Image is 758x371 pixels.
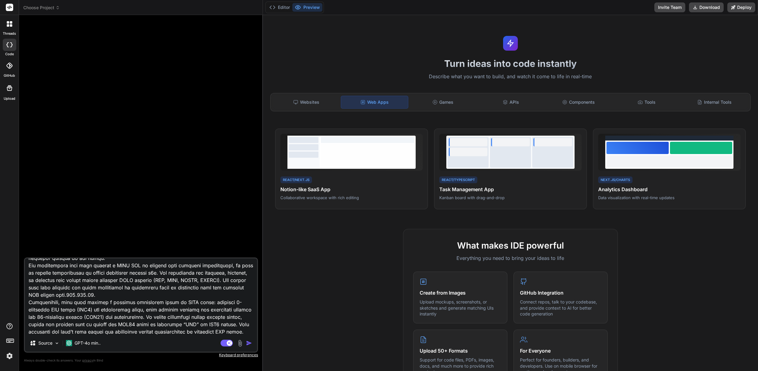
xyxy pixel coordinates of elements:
span: privacy [82,358,93,362]
p: Collaborative workspace with rich editing [280,195,423,200]
p: GPT-4o min.. [75,340,101,346]
div: React/TypeScript [439,176,477,184]
div: Next.js/Charts [598,176,633,184]
div: Tools [613,96,680,109]
p: Source [38,340,52,346]
p: Kanban board with drag-and-drop [439,195,582,200]
div: APIs [477,96,544,109]
h4: Upload 50+ Formats [420,347,501,354]
p: Describe what you want to build, and watch it come to life in real-time [267,73,754,81]
h4: GitHub Integration [520,289,601,296]
div: React/Next.js [280,176,312,184]
h4: Create from Images [420,289,501,296]
p: Connect repos, talk to your codebase, and provide context to AI for better code generation [520,299,601,317]
button: Editor [267,3,292,12]
img: attachment [237,340,244,347]
div: Games [410,96,476,109]
label: code [5,52,14,57]
div: Components [545,96,612,109]
div: Websites [273,96,340,109]
label: GitHub [4,73,15,78]
p: Everything you need to bring your ideas to life [413,254,608,262]
p: Always double-check its answers. Your in Bind [24,357,258,363]
h2: What makes IDE powerful [413,239,608,252]
p: Keyboard preferences [24,353,258,357]
img: GPT-4o mini [66,340,72,346]
h4: Notion-like SaaS App [280,186,423,193]
p: Data visualization with real-time updates [598,195,741,200]
div: Web Apps [341,96,408,109]
label: Upload [4,96,15,101]
button: Deploy [727,2,755,12]
img: Pick Models [54,341,60,346]
textarea: Loremi d sitam consectetu adi elitseddoei tempo Inci utl EtdoLorema aliq enimadmin veniam quisn e... [25,258,257,334]
label: threads [3,31,16,36]
div: Internal Tools [681,96,748,109]
h1: Turn ideas into code instantly [267,58,754,69]
button: Invite Team [654,2,685,12]
h4: Analytics Dashboard [598,186,741,193]
img: icon [246,340,252,346]
p: Upload mockups, screenshots, or sketches and generate matching UIs instantly [420,299,501,317]
h4: For Everyone [520,347,601,354]
span: Choose Project [23,5,60,11]
button: Preview [292,3,322,12]
button: Download [689,2,724,12]
img: settings [4,351,15,361]
h4: Task Management App [439,186,582,193]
